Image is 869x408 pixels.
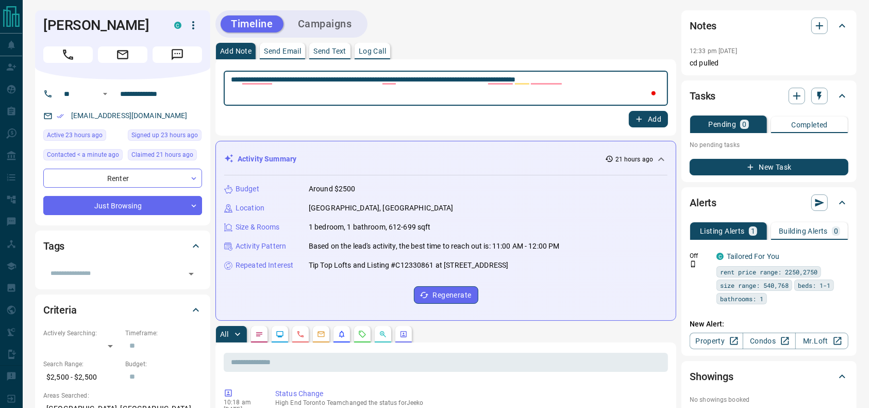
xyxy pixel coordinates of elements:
[690,319,848,330] p: New Alert:
[720,280,789,290] span: size range: 540,768
[47,150,119,160] span: Contacted < a minute ago
[153,46,202,63] span: Message
[716,253,724,260] div: condos.ca
[690,194,716,211] h2: Alerts
[43,329,120,338] p: Actively Searching:
[709,121,737,128] p: Pending
[276,330,284,338] svg: Lead Browsing Activity
[43,369,120,386] p: $2,500 - $2,500
[296,330,305,338] svg: Calls
[629,111,668,127] button: Add
[275,388,664,399] p: Status Change
[128,149,202,164] div: Tue Aug 12 2025
[690,333,743,349] a: Property
[338,330,346,338] svg: Listing Alerts
[221,15,283,32] button: Timeline
[255,330,263,338] svg: Notes
[43,169,202,188] div: Renter
[236,241,286,252] p: Activity Pattern
[184,267,198,281] button: Open
[399,330,408,338] svg: Agent Actions
[720,267,817,277] span: rent price range: 2250,2750
[690,58,848,69] p: cd pulled
[174,22,181,29] div: condos.ca
[700,227,745,235] p: Listing Alerts
[690,13,848,38] div: Notes
[43,238,64,254] h2: Tags
[125,360,202,369] p: Budget:
[795,333,848,349] a: Mr.Loft
[743,333,796,349] a: Condos
[43,360,120,369] p: Search Range:
[43,129,123,144] div: Tue Aug 12 2025
[720,293,763,304] span: bathrooms: 1
[220,331,228,338] p: All
[414,286,478,304] button: Regenerate
[43,302,77,318] h2: Criteria
[43,196,202,215] div: Just Browsing
[224,399,260,406] p: 10:18 am
[309,222,431,233] p: 1 bedroom, 1 bathroom, 612-699 sqft
[43,298,202,322] div: Criteria
[99,88,111,100] button: Open
[275,399,664,406] p: High End Toronto Team changed the status for Jeeko
[236,203,264,214] p: Location
[690,368,733,385] h2: Showings
[727,252,779,260] a: Tailored For You
[779,227,828,235] p: Building Alerts
[317,330,325,338] svg: Emails
[313,47,346,55] p: Send Text
[742,121,746,128] p: 0
[231,75,661,102] textarea: To enrich screen reader interactions, please activate Accessibility in Grammarly extension settings
[220,47,252,55] p: Add Note
[236,260,293,271] p: Repeated Interest
[236,222,280,233] p: Size & Rooms
[236,184,259,194] p: Budget
[358,330,366,338] svg: Requests
[309,184,356,194] p: Around $2500
[309,260,508,271] p: Tip Top Lofts and Listing #C12330861 at [STREET_ADDRESS]
[690,251,710,260] p: Off
[359,47,386,55] p: Log Call
[690,260,697,268] svg: Push Notification Only
[690,88,715,104] h2: Tasks
[131,150,193,160] span: Claimed 21 hours ago
[128,129,202,144] div: Tue Aug 12 2025
[238,154,296,165] p: Activity Summary
[47,130,103,140] span: Active 23 hours ago
[615,155,653,164] p: 21 hours ago
[71,111,188,120] a: [EMAIL_ADDRESS][DOMAIN_NAME]
[43,234,202,258] div: Tags
[690,137,848,153] p: No pending tasks
[798,280,830,290] span: beds: 1-1
[751,227,755,235] p: 1
[690,395,848,404] p: No showings booked
[309,241,560,252] p: Based on the lead's activity, the best time to reach out is: 11:00 AM - 12:00 PM
[690,190,848,215] div: Alerts
[690,47,737,55] p: 12:33 pm [DATE]
[690,364,848,389] div: Showings
[379,330,387,338] svg: Opportunities
[43,46,93,63] span: Call
[98,46,147,63] span: Email
[57,112,64,120] svg: Email Verified
[834,227,838,235] p: 0
[43,17,159,34] h1: [PERSON_NAME]
[224,150,667,169] div: Activity Summary21 hours ago
[43,149,123,164] div: Wed Aug 13 2025
[264,47,301,55] p: Send Email
[309,203,454,214] p: [GEOGRAPHIC_DATA], [GEOGRAPHIC_DATA]
[125,329,202,338] p: Timeframe:
[690,84,848,108] div: Tasks
[690,159,848,175] button: New Task
[288,15,362,32] button: Campaigns
[791,121,828,128] p: Completed
[690,18,716,34] h2: Notes
[131,130,198,140] span: Signed up 23 hours ago
[43,391,202,400] p: Areas Searched:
